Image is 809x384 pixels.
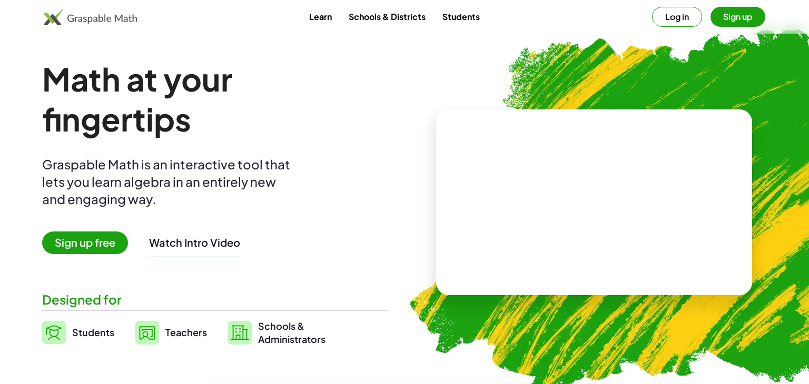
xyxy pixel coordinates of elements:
[135,321,159,345] img: svg%3e
[72,326,114,338] span: Students
[228,321,252,345] img: svg%3e
[340,7,434,26] a: Schools & Districts
[515,163,673,242] video: What is this? This is dynamic math notation. Dynamic math notation plays a central role in how Gr...
[165,326,207,338] span: Teachers
[228,319,325,346] a: Schools &Administrators
[149,236,240,249] button: Watch Intro Video
[301,7,340,26] a: Learn
[42,319,114,346] a: Students
[135,319,207,346] a: Teachers
[711,7,765,27] button: Sign up
[652,7,702,27] button: Log in
[258,319,325,346] span: Schools & Administrators
[42,231,128,254] span: Sign up free
[42,321,66,344] img: svg%3e
[42,156,295,208] div: Graspable Math is an interactive tool that lets you learn algebra in an entirely new and engaging...
[42,59,377,139] h1: Math at your fingertips
[434,7,488,26] a: Students
[42,291,388,308] div: Designed for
